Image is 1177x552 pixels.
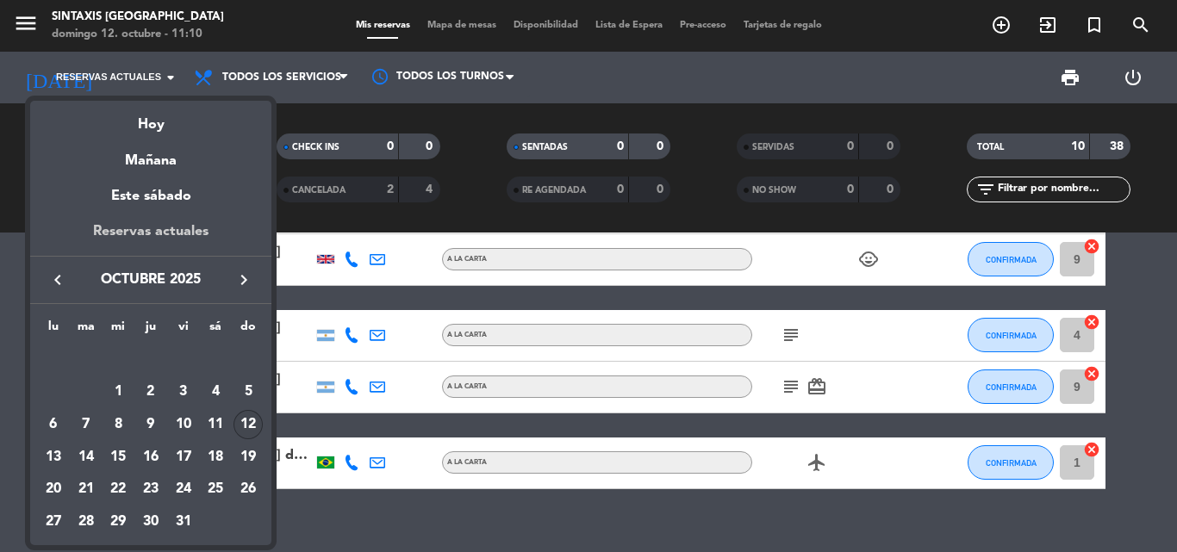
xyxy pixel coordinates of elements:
[200,317,233,344] th: sábado
[167,474,200,506] td: 24 de octubre de 2025
[37,474,70,506] td: 20 de octubre de 2025
[232,474,265,506] td: 26 de octubre de 2025
[200,408,233,441] td: 11 de octubre de 2025
[103,507,133,536] div: 29
[42,269,73,291] button: keyboard_arrow_left
[134,474,167,506] td: 23 de octubre de 2025
[232,441,265,474] td: 19 de octubre de 2025
[169,443,198,472] div: 17
[232,408,265,441] td: 12 de octubre de 2025
[228,269,259,291] button: keyboard_arrow_right
[167,441,200,474] td: 17 de octubre de 2025
[103,443,133,472] div: 15
[70,474,103,506] td: 21 de octubre de 2025
[234,270,254,290] i: keyboard_arrow_right
[103,474,133,504] div: 22
[200,441,233,474] td: 18 de octubre de 2025
[201,377,230,406] div: 4
[134,505,167,538] td: 30 de octubre de 2025
[103,377,133,406] div: 1
[232,376,265,409] td: 5 de octubre de 2025
[39,410,68,439] div: 6
[167,376,200,409] td: 3 de octubre de 2025
[167,317,200,344] th: viernes
[30,172,271,220] div: Este sábado
[136,474,165,504] div: 23
[30,101,271,136] div: Hoy
[70,441,103,474] td: 14 de octubre de 2025
[134,408,167,441] td: 9 de octubre de 2025
[200,474,233,506] td: 25 de octubre de 2025
[30,220,271,256] div: Reservas actuales
[136,377,165,406] div: 2
[169,410,198,439] div: 10
[102,441,134,474] td: 15 de octubre de 2025
[234,474,263,504] div: 26
[169,507,198,536] div: 31
[70,505,103,538] td: 28 de octubre de 2025
[102,408,134,441] td: 8 de octubre de 2025
[136,443,165,472] div: 16
[103,410,133,439] div: 8
[134,376,167,409] td: 2 de octubre de 2025
[72,443,101,472] div: 14
[134,317,167,344] th: jueves
[30,137,271,172] div: Mañana
[167,408,200,441] td: 10 de octubre de 2025
[37,505,70,538] td: 27 de octubre de 2025
[72,474,101,504] div: 21
[102,317,134,344] th: miércoles
[37,408,70,441] td: 6 de octubre de 2025
[70,408,103,441] td: 7 de octubre de 2025
[169,377,198,406] div: 3
[39,507,68,536] div: 27
[169,474,198,504] div: 24
[39,443,68,472] div: 13
[200,376,233,409] td: 4 de octubre de 2025
[39,474,68,504] div: 20
[232,317,265,344] th: domingo
[201,410,230,439] div: 11
[47,270,68,290] i: keyboard_arrow_left
[102,474,134,506] td: 22 de octubre de 2025
[234,443,263,472] div: 19
[136,410,165,439] div: 9
[102,376,134,409] td: 1 de octubre de 2025
[37,344,265,376] td: OCT.
[102,505,134,538] td: 29 de octubre de 2025
[37,441,70,474] td: 13 de octubre de 2025
[234,410,263,439] div: 12
[72,507,101,536] div: 28
[37,317,70,344] th: lunes
[70,317,103,344] th: martes
[234,377,263,406] div: 5
[134,441,167,474] td: 16 de octubre de 2025
[73,269,228,291] span: octubre 2025
[201,443,230,472] div: 18
[201,474,230,504] div: 25
[72,410,101,439] div: 7
[136,507,165,536] div: 30
[167,505,200,538] td: 31 de octubre de 2025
